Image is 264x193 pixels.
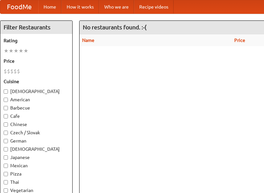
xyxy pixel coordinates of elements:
input: Vegetarian [4,188,8,193]
a: FoodMe [0,0,38,14]
li: ★ [4,47,9,54]
label: Pizza [4,171,69,177]
a: Name [82,38,94,43]
li: $ [4,68,7,75]
input: [DEMOGRAPHIC_DATA] [4,147,8,151]
input: Barbecue [4,106,8,110]
li: $ [10,68,14,75]
h5: Rating [4,37,69,44]
h5: Price [4,58,69,64]
li: ★ [9,47,14,54]
label: Mexican [4,162,69,169]
a: Recipe videos [134,0,174,14]
label: German [4,138,69,144]
label: [DEMOGRAPHIC_DATA] [4,146,69,152]
label: [DEMOGRAPHIC_DATA] [4,88,69,95]
ng-pluralize: No restaurants found. :-( [83,24,147,30]
li: ★ [18,47,23,54]
input: German [4,139,8,143]
input: American [4,98,8,102]
a: How it works [61,0,99,14]
input: Japanese [4,155,8,160]
input: Thai [4,180,8,184]
input: Cafe [4,114,8,118]
label: Thai [4,179,69,185]
h5: Cuisine [4,78,69,85]
li: ★ [14,47,18,54]
li: $ [7,68,10,75]
label: Barbecue [4,105,69,111]
a: Home [38,0,61,14]
label: Cafe [4,113,69,119]
input: Czech / Slovak [4,131,8,135]
li: $ [17,68,20,75]
input: Mexican [4,164,8,168]
label: Chinese [4,121,69,128]
label: American [4,96,69,103]
label: Czech / Slovak [4,129,69,136]
input: Chinese [4,122,8,127]
input: Pizza [4,172,8,176]
li: $ [14,68,17,75]
h4: Filter Restaurants [0,21,72,34]
a: Price [234,38,245,43]
a: Who we are [99,0,134,14]
li: ★ [23,47,28,54]
label: Japanese [4,154,69,161]
input: [DEMOGRAPHIC_DATA] [4,89,8,94]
